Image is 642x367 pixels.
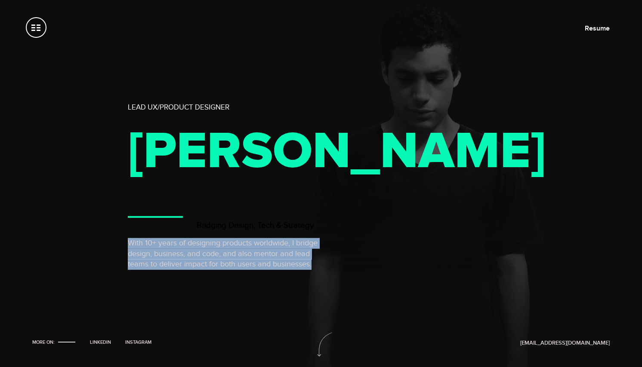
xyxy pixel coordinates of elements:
[128,103,386,112] h2: Lead UX/Product Designer
[585,24,610,33] a: Resume
[128,238,318,270] p: With 10+ years of designing products worldwide, I bridge design, business, and code, and also men...
[122,339,154,345] a: Instagram
[520,339,610,346] a: [EMAIL_ADDRESS][DOMAIN_NAME]
[128,129,369,174] h1: [PERSON_NAME]
[197,220,314,230] h3: Bridging Design, Tech & Strategy
[87,339,114,345] a: LinkedIn
[32,339,79,346] li: More on:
